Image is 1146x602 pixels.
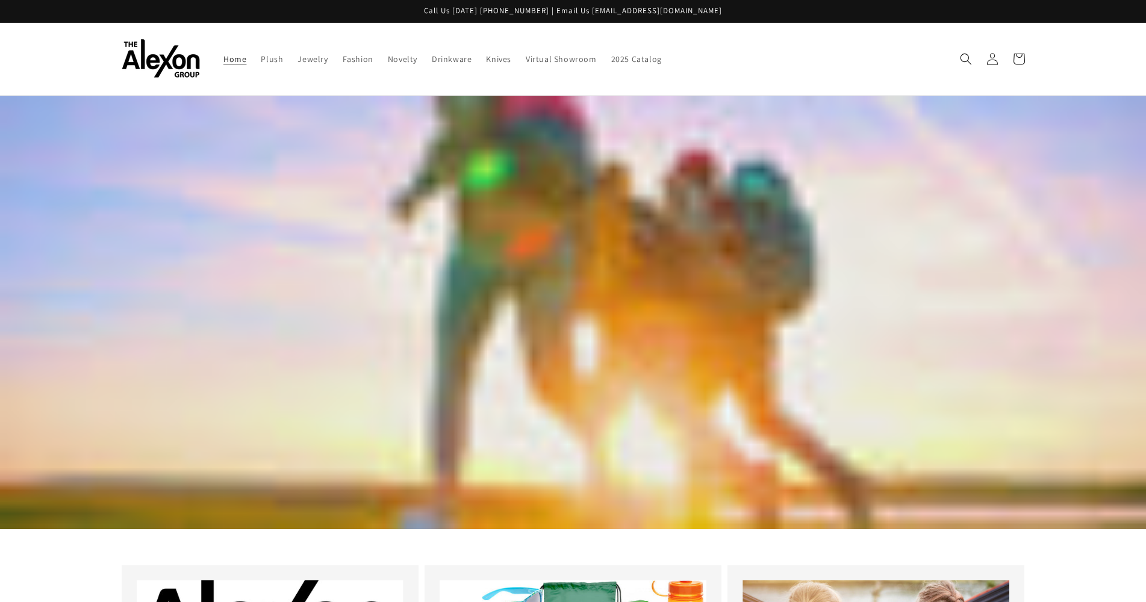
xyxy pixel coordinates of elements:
[297,54,328,64] span: Jewelry
[335,46,381,72] a: Fashion
[381,46,425,72] a: Novelty
[611,54,662,64] span: 2025 Catalog
[425,46,479,72] a: Drinkware
[519,46,604,72] a: Virtual Showroom
[343,54,373,64] span: Fashion
[953,46,979,72] summary: Search
[604,46,669,72] a: 2025 Catalog
[261,54,283,64] span: Plush
[122,39,200,78] img: The Alexon Group
[526,54,597,64] span: Virtual Showroom
[254,46,290,72] a: Plush
[223,54,246,64] span: Home
[479,46,519,72] a: Knives
[216,46,254,72] a: Home
[388,54,417,64] span: Novelty
[290,46,335,72] a: Jewelry
[432,54,472,64] span: Drinkware
[486,54,511,64] span: Knives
